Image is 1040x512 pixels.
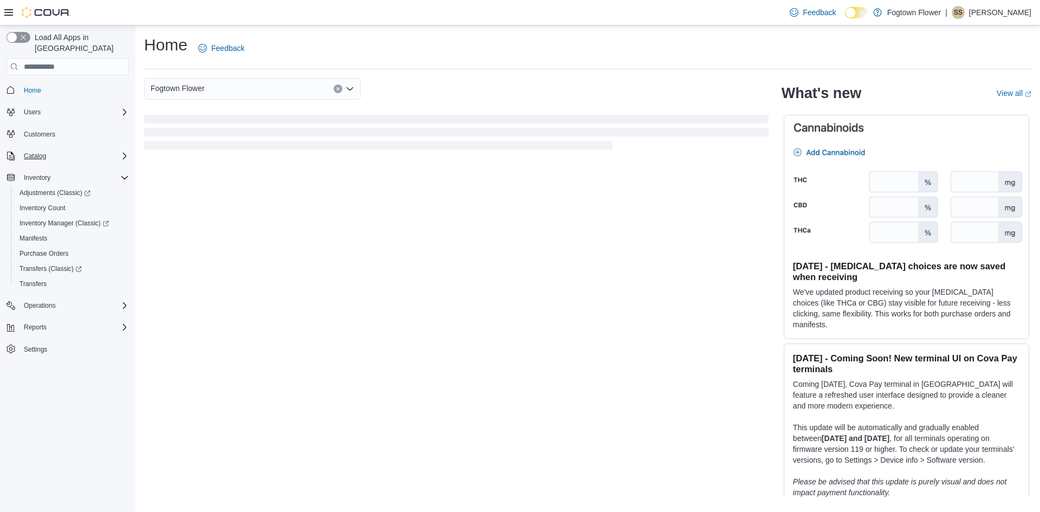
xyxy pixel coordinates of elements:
p: | [945,6,947,19]
span: SS [954,6,963,19]
button: Home [2,82,133,98]
em: Please be advised that this update is purely visual and does not impact payment functionality. [793,477,1007,497]
span: Transfers [19,280,47,288]
span: Loading [144,117,769,152]
span: Transfers (Classic) [19,264,82,273]
button: Manifests [11,231,133,246]
button: Inventory [19,171,55,184]
span: Manifests [15,232,129,245]
span: Users [24,108,41,116]
a: Adjustments (Classic) [11,185,133,200]
p: [PERSON_NAME] [969,6,1031,19]
p: Fogtown Flower [887,6,941,19]
svg: External link [1025,91,1031,98]
span: Home [24,86,41,95]
span: Feedback [211,43,244,54]
span: Inventory [24,173,50,182]
nav: Complex example [6,77,129,385]
span: Reports [24,323,47,332]
span: Settings [24,345,47,354]
a: Customers [19,128,60,141]
input: Dark Mode [845,7,868,18]
a: Inventory Manager (Classic) [15,217,113,230]
span: Inventory Manager (Classic) [19,219,109,228]
button: Users [19,106,45,119]
button: Purchase Orders [11,246,133,261]
a: Purchase Orders [15,247,73,260]
p: This update will be automatically and gradually enabled between , for all terminals operating on ... [793,422,1020,465]
button: Operations [2,298,133,313]
span: Feedback [803,7,836,18]
a: Feedback [194,37,249,59]
h3: [DATE] - [MEDICAL_DATA] choices are now saved when receiving [793,261,1020,282]
div: Sina Sabetghadam [952,6,965,19]
span: Inventory [19,171,129,184]
span: Inventory Manager (Classic) [15,217,129,230]
button: Users [2,105,133,120]
a: Inventory Count [15,202,70,215]
span: Adjustments (Classic) [15,186,129,199]
a: Manifests [15,232,51,245]
span: Purchase Orders [19,249,69,258]
span: Fogtown Flower [151,82,205,95]
img: Cova [22,7,70,18]
span: Settings [19,342,129,356]
a: Transfers (Classic) [15,262,86,275]
button: Catalog [19,150,50,163]
button: Settings [2,341,133,357]
a: Transfers [15,277,51,290]
button: Operations [19,299,60,312]
button: Inventory Count [11,200,133,216]
span: Purchase Orders [15,247,129,260]
a: Settings [19,343,51,356]
p: Coming [DATE], Cova Pay terminal in [GEOGRAPHIC_DATA] will feature a refreshed user interface des... [793,379,1020,411]
a: Transfers (Classic) [11,261,133,276]
button: Reports [19,321,51,334]
a: Adjustments (Classic) [15,186,95,199]
span: Reports [19,321,129,334]
span: Inventory Count [19,204,66,212]
button: Reports [2,320,133,335]
strong: [DATE] and [DATE] [822,434,889,443]
span: Catalog [24,152,46,160]
span: Adjustments (Classic) [19,189,90,197]
button: Open list of options [346,85,354,93]
a: Home [19,84,45,97]
p: We've updated product receiving so your [MEDICAL_DATA] choices (like THCa or CBG) stay visible fo... [793,287,1020,330]
button: Customers [2,126,133,142]
span: Manifests [19,234,47,243]
span: Catalog [19,150,129,163]
a: Inventory Manager (Classic) [11,216,133,231]
span: Operations [24,301,56,310]
a: Feedback [785,2,840,23]
span: Operations [19,299,129,312]
span: Customers [19,127,129,141]
button: Transfers [11,276,133,291]
h3: [DATE] - Coming Soon! New terminal UI on Cova Pay terminals [793,353,1020,374]
button: Inventory [2,170,133,185]
span: Load All Apps in [GEOGRAPHIC_DATA] [30,32,129,54]
span: Transfers [15,277,129,290]
span: Transfers (Classic) [15,262,129,275]
h1: Home [144,34,187,56]
span: Customers [24,130,55,139]
a: View allExternal link [997,89,1031,98]
button: Catalog [2,148,133,164]
span: Home [19,83,129,96]
h2: What's new [782,85,861,102]
span: Inventory Count [15,202,129,215]
button: Clear input [334,85,342,93]
span: Users [19,106,129,119]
